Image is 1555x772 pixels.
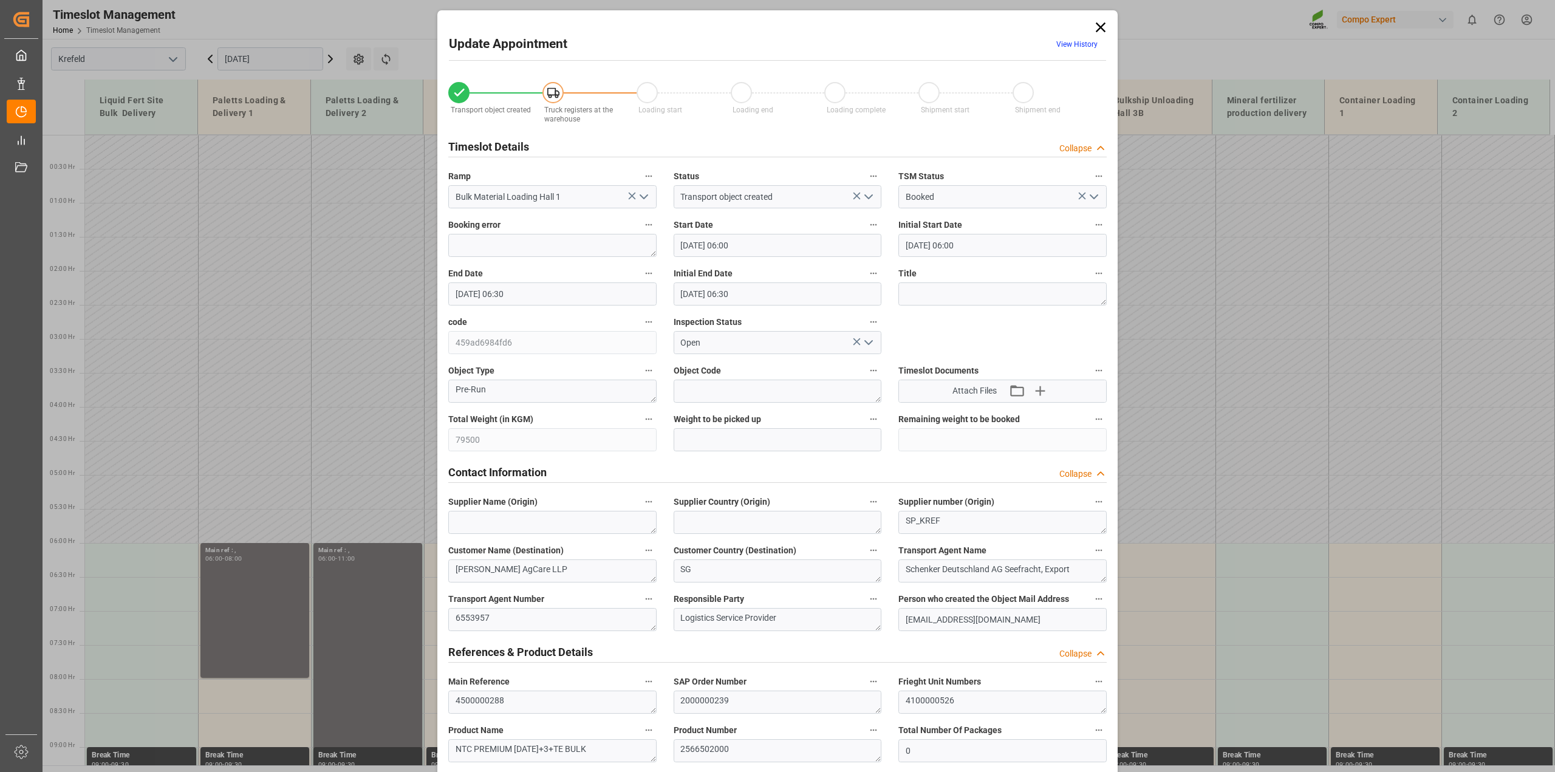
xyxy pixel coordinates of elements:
[898,170,944,183] span: TSM Status
[866,674,881,689] button: SAP Order Number
[448,364,494,377] span: Object Type
[674,608,882,631] textarea: Logistics Service Provider
[674,739,882,762] textarea: 2566502000
[1091,411,1107,427] button: Remaining weight to be booked
[641,314,657,330] button: code
[448,724,504,737] span: Product Name
[1059,647,1092,660] div: Collapse
[448,608,657,631] textarea: 6553957
[448,544,564,557] span: Customer Name (Destination)
[898,219,962,231] span: Initial Start Date
[898,234,1107,257] input: DD.MM.YYYY HH:MM
[898,724,1002,737] span: Total Number Of Packages
[641,674,657,689] button: Main Reference
[674,496,770,508] span: Supplier Country (Origin)
[866,591,881,607] button: Responsible Party
[866,314,881,330] button: Inspection Status
[641,722,657,738] button: Product Name
[952,384,997,397] span: Attach Files
[641,168,657,184] button: Ramp
[866,363,881,378] button: Object Code
[674,544,796,557] span: Customer Country (Destination)
[866,217,881,233] button: Start Date
[674,170,699,183] span: Status
[448,644,593,660] h2: References & Product Details
[866,494,881,510] button: Supplier Country (Origin)
[641,363,657,378] button: Object Type
[866,168,881,184] button: Status
[898,413,1020,426] span: Remaining weight to be booked
[674,691,882,714] textarea: 2000000239
[1091,722,1107,738] button: Total Number Of Packages
[448,413,533,426] span: Total Weight (in KGM)
[641,494,657,510] button: Supplier Name (Origin)
[1091,674,1107,689] button: Frieght Unit Numbers
[448,739,657,762] textarea: NTC PREMIUM [DATE]+3+TE BULK
[1091,591,1107,607] button: Person who created the Object Mail Address
[866,411,881,427] button: Weight to be picked up
[898,559,1107,582] textarea: Schenker Deutschland AG Seefracht, Export
[448,316,467,329] span: code
[674,219,713,231] span: Start Date
[1091,217,1107,233] button: Initial Start Date
[674,316,742,329] span: Inspection Status
[448,675,510,688] span: Main Reference
[448,464,547,480] h2: Contact Information
[448,691,657,714] textarea: 4500000288
[451,106,531,114] span: Transport object created
[674,234,882,257] input: DD.MM.YYYY HH:MM
[1015,106,1061,114] span: Shipment end
[641,591,657,607] button: Transport Agent Number
[448,219,501,231] span: Booking error
[827,106,886,114] span: Loading complete
[1091,265,1107,281] button: Title
[1091,494,1107,510] button: Supplier number (Origin)
[674,724,737,737] span: Product Number
[866,265,881,281] button: Initial End Date
[674,559,882,582] textarea: SG
[641,217,657,233] button: Booking error
[674,282,882,306] input: DD.MM.YYYY HH:MM
[1091,363,1107,378] button: Timeslot Documents
[448,593,544,606] span: Transport Agent Number
[641,542,657,558] button: Customer Name (Destination)
[448,282,657,306] input: DD.MM.YYYY HH:MM
[898,675,981,688] span: Frieght Unit Numbers
[448,170,471,183] span: Ramp
[674,675,747,688] span: SAP Order Number
[898,593,1069,606] span: Person who created the Object Mail Address
[634,188,652,207] button: open menu
[448,185,657,208] input: Type to search/select
[1059,142,1092,155] div: Collapse
[733,106,773,114] span: Loading end
[1059,468,1092,480] div: Collapse
[866,542,881,558] button: Customer Country (Destination)
[898,364,979,377] span: Timeslot Documents
[674,267,733,280] span: Initial End Date
[674,593,744,606] span: Responsible Party
[641,265,657,281] button: End Date
[898,511,1107,534] textarea: SP_KREF
[448,267,483,280] span: End Date
[449,35,567,54] h2: Update Appointment
[448,559,657,582] textarea: [PERSON_NAME] AgCare LLP
[898,267,917,280] span: Title
[898,691,1107,714] textarea: 4100000526
[641,411,657,427] button: Total Weight (in KGM)
[674,185,882,208] input: Type to search/select
[448,496,538,508] span: Supplier Name (Origin)
[898,496,994,508] span: Supplier number (Origin)
[898,544,986,557] span: Transport Agent Name
[448,138,529,155] h2: Timeslot Details
[674,364,721,377] span: Object Code
[859,333,877,352] button: open menu
[1091,168,1107,184] button: TSM Status
[866,722,881,738] button: Product Number
[674,413,761,426] span: Weight to be picked up
[638,106,682,114] span: Loading start
[921,106,969,114] span: Shipment start
[544,106,613,123] span: Truck registers at the warehouse
[448,380,657,403] textarea: Pre-Run
[1056,40,1098,49] a: View History
[1091,542,1107,558] button: Transport Agent Name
